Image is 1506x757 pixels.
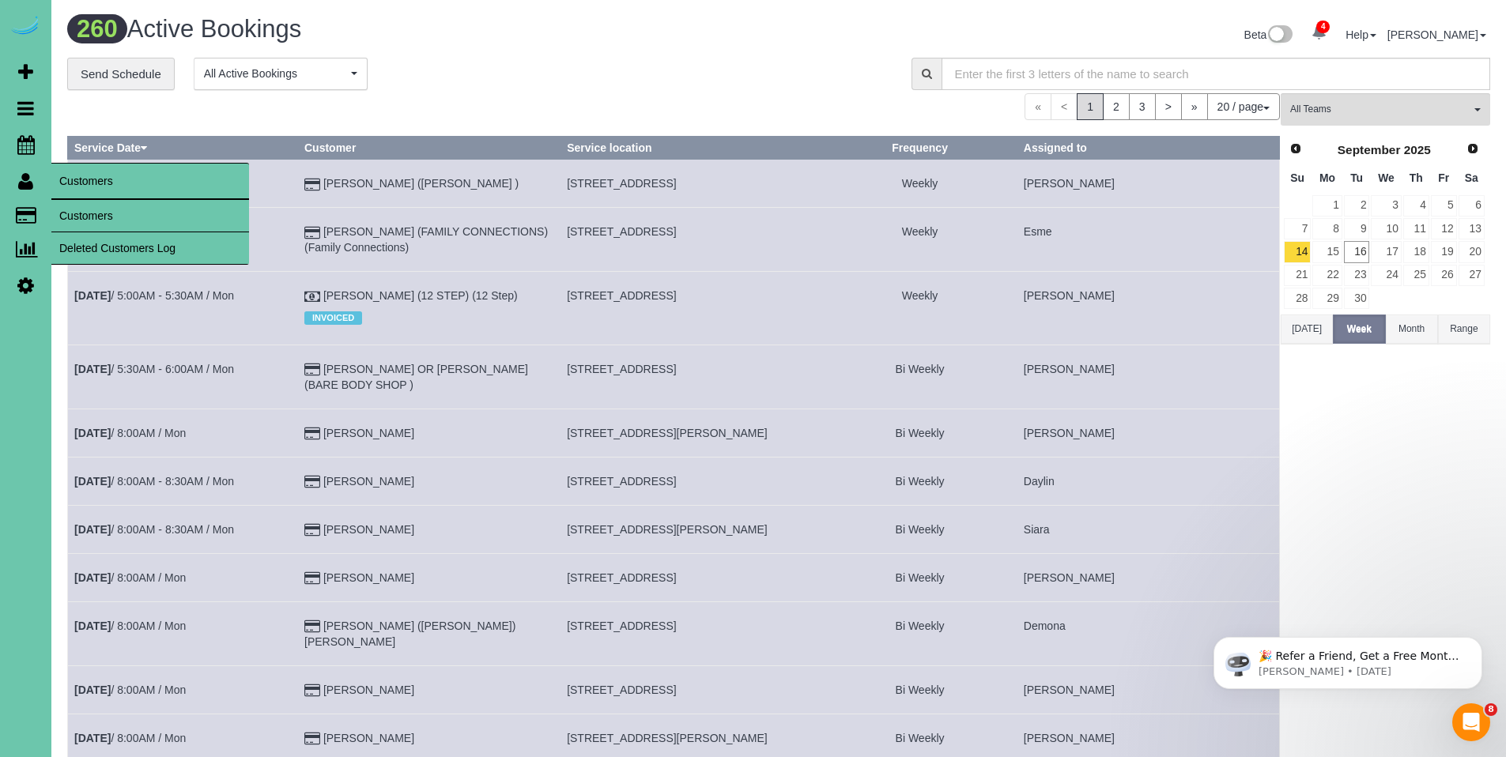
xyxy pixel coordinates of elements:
a: 25 [1403,265,1429,286]
span: Friday [1438,171,1449,184]
a: 27 [1459,265,1485,286]
a: Customers [51,200,249,232]
th: Service location [561,137,823,160]
a: [DATE]/ 8:00AM / Mon [74,620,186,632]
a: 29 [1312,288,1342,309]
td: Schedule date [68,505,298,553]
i: Credit Card Payment [304,573,320,584]
span: 2025 [1404,143,1431,156]
span: September [1338,143,1401,156]
td: Customer [298,505,561,553]
span: Sunday [1290,171,1304,184]
span: Customers [51,163,249,199]
span: Prev [1289,142,1302,155]
ul: Customers [51,199,249,265]
button: 20 / page [1207,93,1280,120]
a: [DATE]/ 8:00AM / Mon [74,427,186,439]
span: [STREET_ADDRESS][PERSON_NAME] [567,427,768,439]
span: [STREET_ADDRESS] [567,475,676,488]
a: 12 [1431,218,1457,239]
button: All Teams [1281,93,1490,126]
i: Credit Card Payment [304,733,320,744]
td: Customer [298,208,561,272]
button: Week [1333,314,1385,344]
span: [STREET_ADDRESS][PERSON_NAME] [567,523,768,536]
span: [STREET_ADDRESS] [567,177,676,190]
b: [DATE] [74,427,111,439]
a: 3 [1371,195,1401,217]
td: Service location [561,665,823,714]
span: 1 [1077,93,1104,120]
a: 20 [1459,241,1485,262]
a: [PERSON_NAME] [1387,28,1486,41]
span: [STREET_ADDRESS] [567,225,676,238]
td: Schedule date [68,409,298,457]
a: 11 [1403,218,1429,239]
span: Tuesday [1350,171,1363,184]
button: Range [1438,314,1490,344]
a: [PERSON_NAME] [323,571,414,584]
td: Schedule date [68,553,298,601]
b: [DATE] [74,684,111,696]
td: Frequency [823,409,1017,457]
a: > [1155,93,1182,120]
td: Customer [298,409,561,457]
b: [DATE] [74,363,111,375]
td: Assigned to [1017,665,1279,714]
span: All Active Bookings [204,66,347,81]
a: 14 [1284,241,1311,262]
img: New interface [1266,25,1293,46]
a: Help [1346,28,1376,41]
td: Service location [561,457,823,505]
a: » [1181,93,1208,120]
span: Saturday [1465,171,1478,184]
a: 28 [1284,288,1311,309]
td: Customer [298,601,561,665]
td: Frequency [823,208,1017,272]
a: [DATE]/ 5:30AM - 6:00AM / Mon [74,363,234,375]
i: Credit Card Payment [304,685,320,696]
a: Prev [1285,138,1307,160]
span: [STREET_ADDRESS] [567,363,676,375]
a: 19 [1431,241,1457,262]
button: Month [1386,314,1438,344]
span: [STREET_ADDRESS][PERSON_NAME] [567,732,768,744]
img: Automaid Logo [9,16,41,38]
iframe: Intercom notifications message [1190,604,1506,714]
td: Schedule date [68,601,298,665]
a: Next [1462,138,1484,160]
a: [PERSON_NAME] [323,684,414,696]
a: 10 [1371,218,1401,239]
span: [STREET_ADDRESS] [567,620,676,632]
button: All Active Bookings [194,58,368,90]
a: [PERSON_NAME] ([PERSON_NAME] ) [323,177,519,190]
span: 4 [1316,21,1330,33]
td: Schedule date [68,160,298,208]
span: [STREET_ADDRESS] [567,684,676,696]
td: Assigned to [1017,345,1279,409]
i: Credit Card Payment [304,228,320,239]
a: Deleted Customers Log [51,232,249,264]
i: Credit Card Payment [304,364,320,375]
span: < [1051,93,1078,120]
span: 8 [1485,703,1497,716]
ol: All Teams [1281,93,1490,118]
a: [DATE]/ 5:00AM - 5:30AM / Mon [74,289,234,302]
a: 15 [1312,241,1342,262]
a: 13 [1459,218,1485,239]
td: Schedule date [68,665,298,714]
td: Frequency [823,457,1017,505]
th: Service Date [68,137,298,160]
td: Service location [561,345,823,409]
a: [PERSON_NAME] [323,427,414,439]
a: 30 [1344,288,1370,309]
a: 6 [1459,195,1485,217]
td: Assigned to [1017,409,1279,457]
i: Credit Card Payment [304,428,320,439]
span: INVOICED [304,311,362,324]
a: 4 [1304,16,1334,51]
td: Assigned to [1017,208,1279,272]
input: Enter the first 3 letters of the name to search [942,58,1491,90]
